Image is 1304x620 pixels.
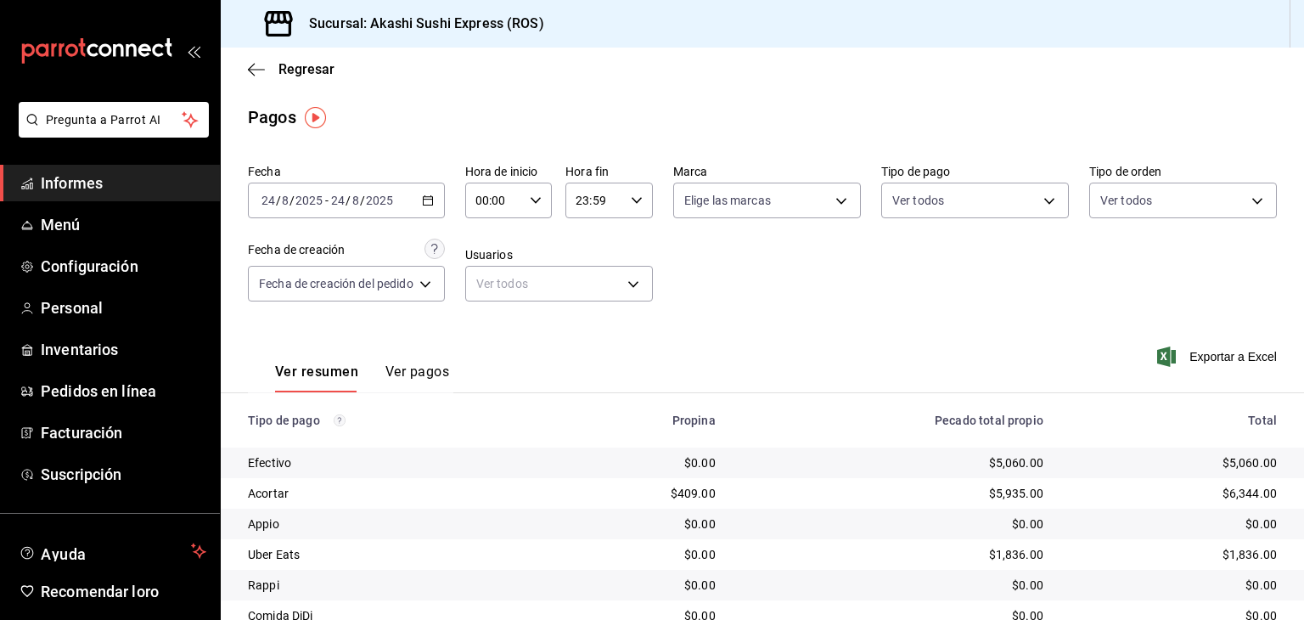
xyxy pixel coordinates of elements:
[248,548,300,561] font: Uber Eats
[1089,165,1162,178] font: Tipo de orden
[989,456,1043,470] font: $5,060.00
[12,123,209,141] a: Pregunta a Parrot AI
[41,545,87,563] font: Ayuda
[276,194,281,207] font: /
[672,414,716,427] font: Propina
[1100,194,1152,207] font: Ver todos
[259,277,413,290] font: Fecha de creación del pedido
[989,548,1043,561] font: $1,836.00
[1222,548,1277,561] font: $1,836.00
[684,517,716,531] font: $0.00
[275,363,449,392] div: pestañas de navegación
[935,414,1043,427] font: Pecado total propio
[989,487,1043,500] font: $5,935.00
[325,194,329,207] font: -
[465,165,538,178] font: Hora de inicio
[41,257,138,275] font: Configuración
[41,465,121,483] font: Suscripción
[1189,350,1277,364] font: Exportar a Excel
[351,194,360,207] input: --
[41,382,156,400] font: Pedidos en línea
[261,194,276,207] input: --
[248,578,279,592] font: Rappi
[295,194,323,207] input: ----
[684,578,716,592] font: $0.00
[248,165,281,178] font: Fecha
[41,216,81,234] font: Menú
[41,341,118,358] font: Inventarios
[248,243,345,256] font: Fecha de creación
[41,174,103,192] font: Informes
[248,61,334,77] button: Regresar
[1161,347,1277,367] button: Exportar a Excel
[278,61,334,77] font: Regresar
[385,364,449,380] font: Ver pagos
[684,194,771,207] font: Elige las marcas
[684,548,716,561] font: $0.00
[19,102,209,138] button: Pregunta a Parrot AI
[187,44,200,58] button: abrir_cajón_menú
[565,165,609,178] font: Hora fin
[1245,578,1277,592] font: $0.00
[248,517,279,531] font: Appio
[248,487,289,500] font: Acortar
[309,15,544,31] font: Sucursal: Akashi Sushi Express (ROS)
[305,107,326,128] img: Marcador de información sobre herramientas
[365,194,394,207] input: ----
[248,456,291,470] font: Efectivo
[673,165,708,178] font: Marca
[881,165,951,178] font: Tipo de pago
[275,364,358,380] font: Ver resumen
[248,414,320,427] font: Tipo de pago
[41,583,159,600] font: Recomendar loro
[346,194,351,207] font: /
[46,113,161,127] font: Pregunta a Parrot AI
[334,414,346,426] svg: Los pagos realizados con Pay y otras terminales son montos brutos.
[41,299,103,317] font: Personal
[1222,487,1277,500] font: $6,344.00
[476,277,528,290] font: Ver todos
[281,194,289,207] input: --
[1012,517,1043,531] font: $0.00
[1245,517,1277,531] font: $0.00
[1012,578,1043,592] font: $0.00
[41,424,122,442] font: Facturación
[360,194,365,207] font: /
[1248,414,1277,427] font: Total
[892,194,944,207] font: Ver todos
[1222,456,1277,470] font: $5,060.00
[465,248,513,262] font: Usuarios
[248,107,296,127] font: Pagos
[671,487,716,500] font: $409.00
[330,194,346,207] input: --
[289,194,295,207] font: /
[684,456,716,470] font: $0.00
